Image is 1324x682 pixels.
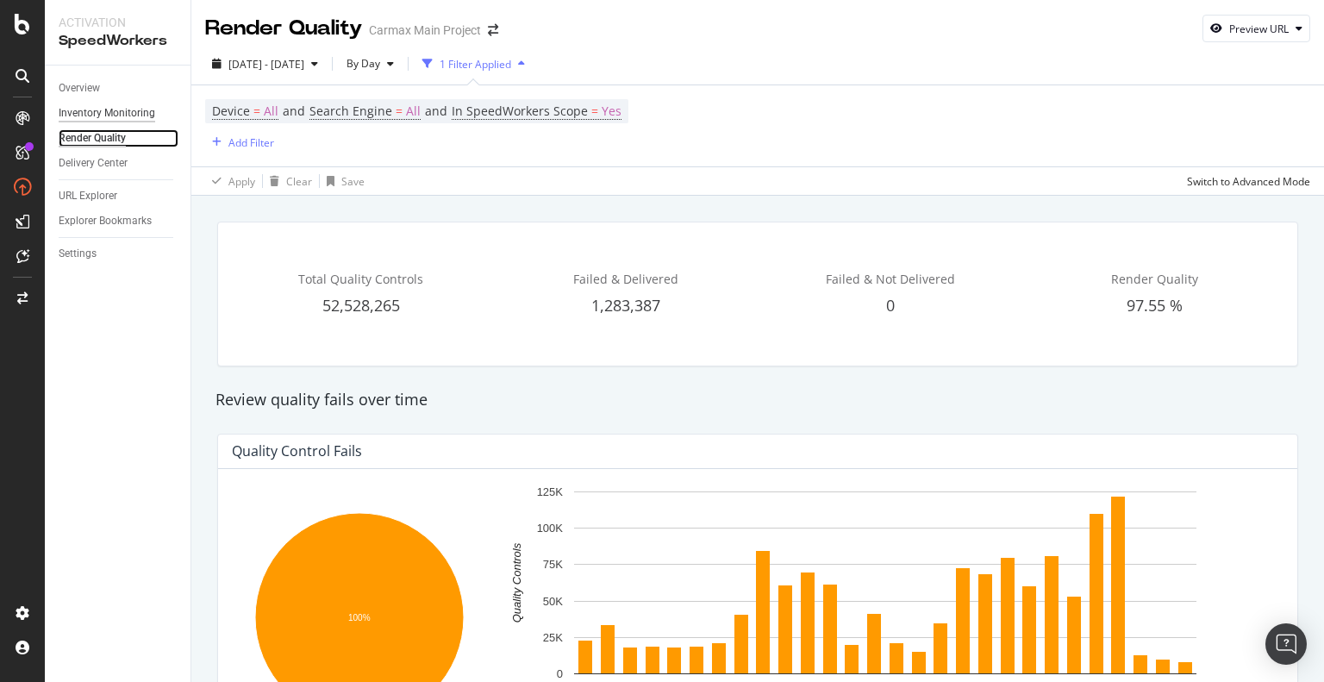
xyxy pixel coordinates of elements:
div: Quality Control Fails [232,442,362,460]
span: All [406,99,421,123]
span: = [253,103,260,119]
button: Switch to Advanced Mode [1180,167,1310,195]
div: URL Explorer [59,187,117,205]
span: 52,528,265 [322,295,400,316]
div: Activation [59,14,177,31]
span: 1,283,387 [591,295,660,316]
div: Switch to Advanced Mode [1187,174,1310,189]
div: Settings [59,245,97,263]
a: URL Explorer [59,187,178,205]
span: All [264,99,278,123]
span: Search Engine [309,103,392,119]
div: Delivery Center [59,154,128,172]
div: arrow-right-arrow-left [488,24,498,36]
text: Quality Controls [510,542,523,623]
div: Preview URL [1229,22,1289,36]
span: By Day [340,56,380,71]
div: Render Quality [59,129,126,147]
text: 125K [537,485,564,498]
a: Render Quality [59,129,178,147]
div: Apply [228,174,255,189]
text: 100% [348,612,371,622]
div: Render Quality [205,14,362,43]
span: 97.55 % [1127,295,1183,316]
a: Inventory Monitoring [59,104,178,122]
text: 100K [537,522,564,535]
span: 0 [886,295,895,316]
button: Preview URL [1202,15,1310,42]
div: 1 Filter Applied [440,57,511,72]
span: Yes [602,99,621,123]
span: Failed & Not Delivered [826,271,955,287]
span: Device [212,103,250,119]
button: Add Filter [205,132,274,153]
a: Overview [59,79,178,97]
span: Render Quality [1111,271,1198,287]
text: 0 [557,667,563,680]
button: Save [320,167,365,195]
span: and [425,103,447,119]
div: Clear [286,174,312,189]
a: Delivery Center [59,154,178,172]
div: Carmax Main Project [369,22,481,39]
a: Settings [59,245,178,263]
div: Review quality fails over time [207,389,1308,411]
div: Overview [59,79,100,97]
span: = [396,103,403,119]
button: By Day [340,50,401,78]
span: In SpeedWorkers Scope [452,103,588,119]
button: Apply [205,167,255,195]
button: [DATE] - [DATE] [205,50,325,78]
span: and [283,103,305,119]
div: Explorer Bookmarks [59,212,152,230]
text: 50K [543,595,563,608]
button: 1 Filter Applied [415,50,532,78]
span: Total Quality Controls [298,271,423,287]
span: Failed & Delivered [573,271,678,287]
div: SpeedWorkers [59,31,177,51]
span: = [591,103,598,119]
text: 25K [543,631,563,644]
div: Open Intercom Messenger [1265,623,1307,665]
button: Clear [263,167,312,195]
text: 75K [543,558,563,571]
span: [DATE] - [DATE] [228,57,304,72]
div: Save [341,174,365,189]
div: Inventory Monitoring [59,104,155,122]
a: Explorer Bookmarks [59,212,178,230]
div: Add Filter [228,135,274,150]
